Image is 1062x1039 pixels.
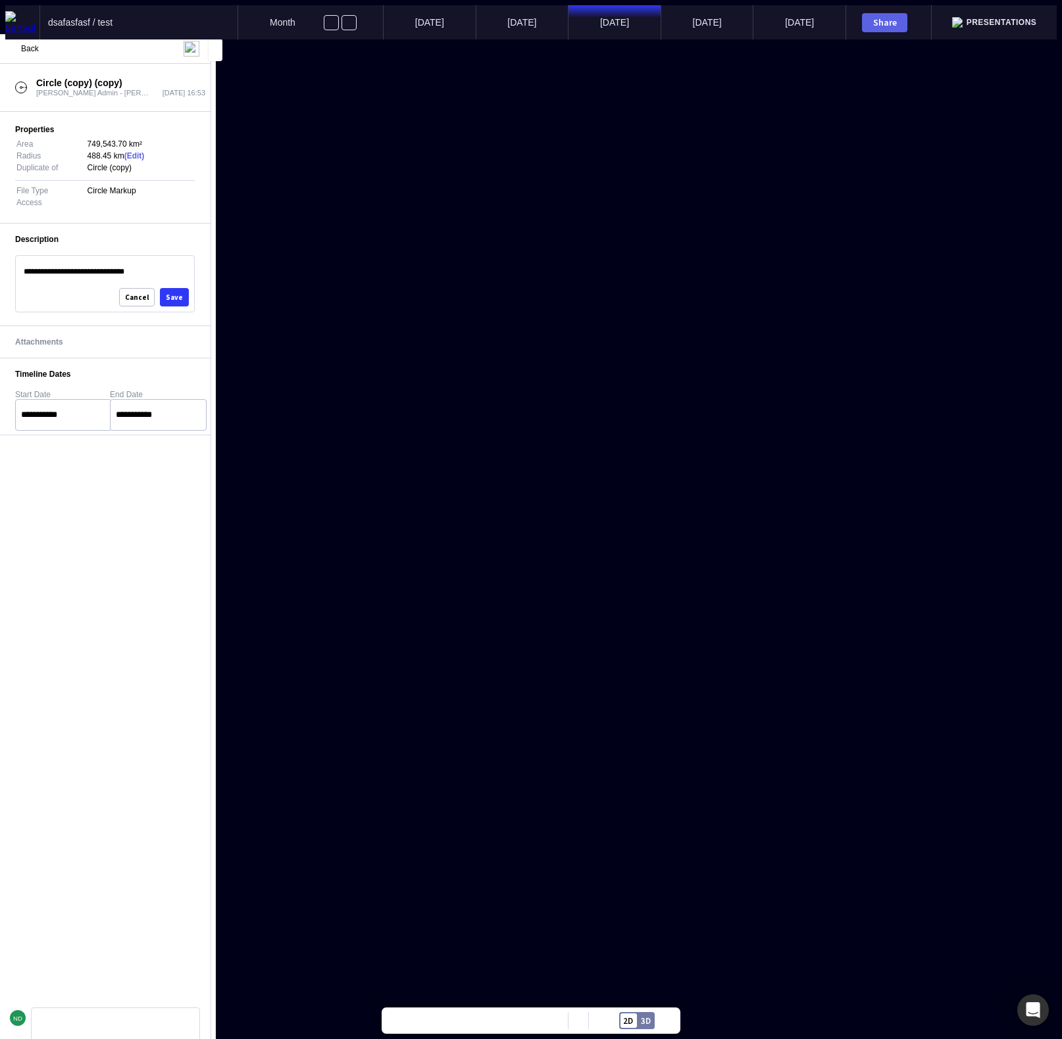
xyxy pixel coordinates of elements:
[476,5,569,39] mapp-timeline-period: [DATE]
[48,17,113,28] span: dsafasfasf / test
[383,5,476,39] mapp-timeline-period: [DATE]
[952,17,963,28] img: presentation.svg
[270,17,295,28] span: Month
[868,18,901,27] div: Share
[661,5,753,39] mapp-timeline-period: [DATE]
[5,11,39,34] img: sensat
[753,5,846,39] mapp-timeline-period: [DATE]
[1017,994,1049,1026] div: Open Intercom Messenger
[862,13,907,32] button: Share
[568,5,661,39] mapp-timeline-period: [DATE]
[967,18,1037,27] span: Presentations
